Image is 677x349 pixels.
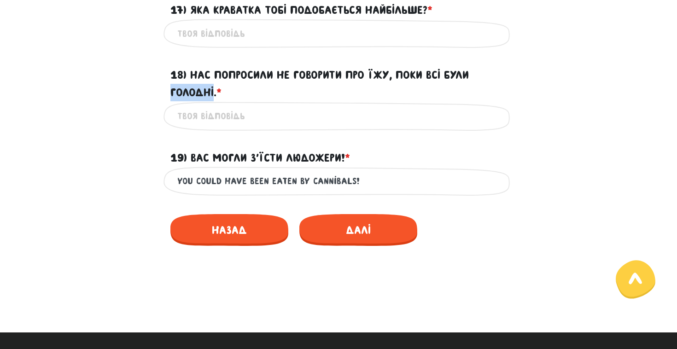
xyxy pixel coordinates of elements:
span: Назад [170,214,288,246]
span: Далі [299,214,417,246]
input: Твоя відповідь [177,106,500,127]
label: 18) Нас попросили не говорити про їжу, поки всі були голодні. [170,66,507,102]
label: 19) Вас могли з’їсти людожери! [170,149,350,167]
input: Твоя відповідь [177,23,500,44]
label: 17) Яка краватка тобі подобається найбільше? [170,1,432,19]
input: Твоя відповідь [177,171,500,192]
